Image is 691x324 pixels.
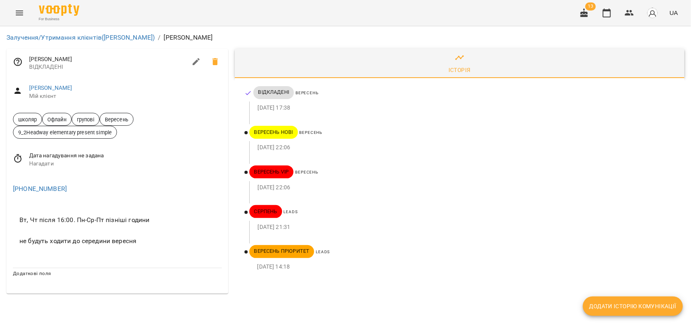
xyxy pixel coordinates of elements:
span: не будуть ходити до середини вересня [19,236,215,246]
li: / [158,33,160,42]
span: ВЕРЕСЕНЬ VIP [249,168,294,176]
span: 9_2Headway elementary present simple [13,129,117,136]
button: Menu [10,3,29,23]
span: ВЕРЕСЕНЬ [296,91,319,95]
span: Офлайн [43,116,71,123]
div: Історія [449,65,471,75]
img: avatar_s.png [647,7,658,19]
span: ВІДКЛАДЕНІ [253,89,294,96]
span: ВЕРЕСЕНЬ ПРІОРИТЕТ [249,248,315,255]
span: Додаткові поля [13,271,51,276]
span: 13 [585,2,596,11]
span: Вт, Чт після 16:00. Пн-Ср-Пт пізніші години [19,215,215,225]
span: ВІДКЛАДЕНІ [29,63,187,71]
span: Leads [284,210,298,214]
a: Залучення/Утримання клієнтів([PERSON_NAME]) [6,34,155,41]
button: UA [666,5,681,20]
img: Voopty Logo [39,4,79,16]
nav: breadcrumb [6,33,685,42]
span: СЕРПЕНЬ [249,208,282,215]
p: [DATE] 21:31 [258,223,672,231]
p: [DATE] 22:06 [258,184,672,192]
p: [PERSON_NAME] [164,33,213,42]
span: Нагадати [29,160,222,168]
p: [DATE] 22:06 [258,144,672,152]
a: [PHONE_NUMBER] [13,185,67,193]
span: [PERSON_NAME] [29,55,187,64]
span: Мій клієнт [29,92,222,100]
span: UA [670,8,678,17]
p: [DATE] 17:38 [258,104,672,112]
span: Вересень [100,116,133,123]
span: For Business [39,17,79,22]
svg: Відповідальний співробітник не заданий [13,57,23,67]
span: ВЕРЕСЕНЬ [295,170,318,174]
span: Дата нагадування не задана [29,152,222,160]
span: ВЕРЕСЕНЬ НОВІ [249,129,298,136]
span: групові [72,116,99,123]
a: [PERSON_NAME] [29,85,72,91]
span: Leads [316,250,330,254]
span: школяр [13,116,42,123]
span: ВЕРЕСЕНЬ [300,130,323,135]
p: [DATE] 14:18 [257,263,672,271]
